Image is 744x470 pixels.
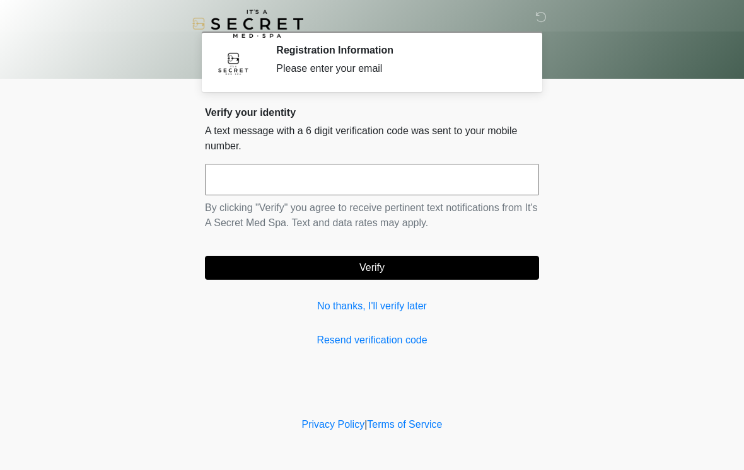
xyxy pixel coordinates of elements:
h2: Registration Information [276,44,520,56]
a: Resend verification code [205,333,539,348]
p: A text message with a 6 digit verification code was sent to your mobile number. [205,123,539,154]
a: Privacy Policy [302,419,365,430]
h2: Verify your identity [205,106,539,118]
div: Please enter your email [276,61,520,76]
button: Verify [205,256,539,280]
img: Agent Avatar [214,44,252,82]
p: By clicking "Verify" you agree to receive pertinent text notifications from It's A Secret Med Spa... [205,200,539,231]
a: No thanks, I'll verify later [205,299,539,314]
a: Terms of Service [367,419,442,430]
a: | [364,419,367,430]
img: It's A Secret Med Spa Logo [192,9,303,38]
